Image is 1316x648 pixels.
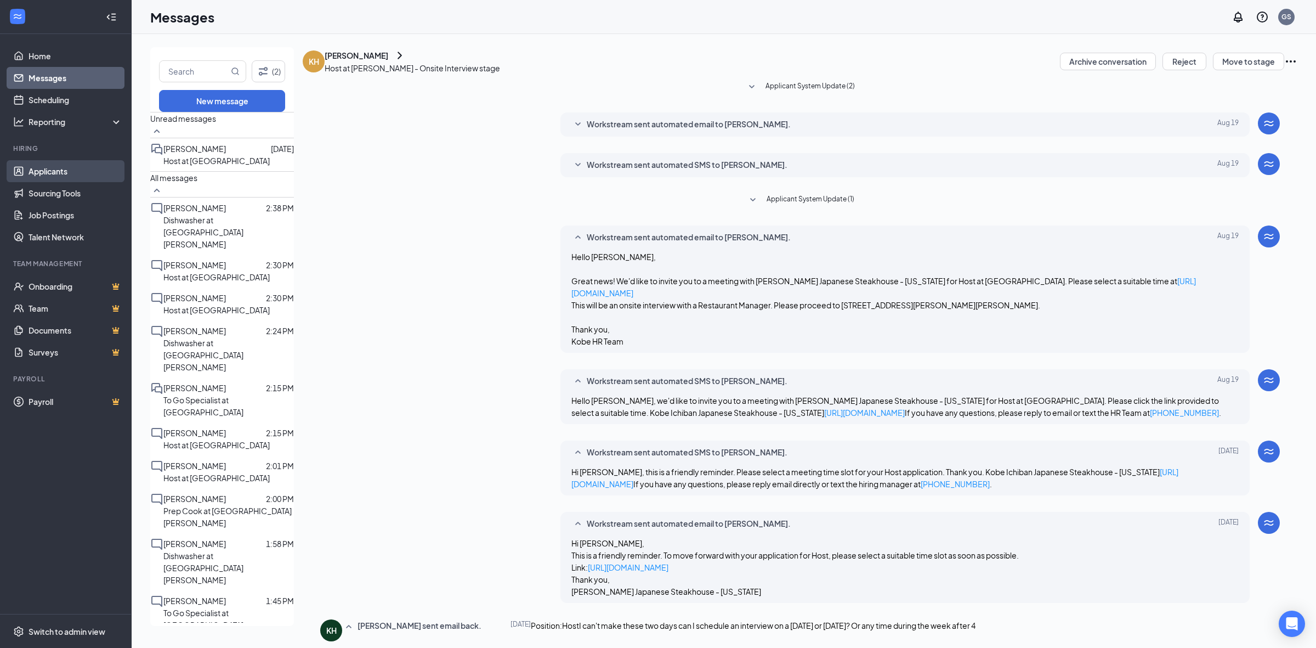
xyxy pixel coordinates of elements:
span: Hello [PERSON_NAME], we'd like to invite you to a meeting with [PERSON_NAME] Japanese Steakhouse ... [571,396,1221,418]
p: 2:24 PM [266,325,294,337]
div: GS [1281,12,1291,21]
p: 2:00 PM [266,493,294,505]
svg: WorkstreamLogo [12,11,23,22]
span: Aug 19 [1217,375,1239,388]
span: [DATE] [510,619,531,635]
span: Position:HostI can't make these two days can I schedule an interview on a [DATE] or [DATE]? Or an... [531,621,975,630]
a: Talent Network [29,226,122,248]
p: [DATE] [271,143,294,155]
span: Applicant System Update (1) [767,194,854,207]
svg: Ellipses [1284,55,1297,68]
svg: SmallChevronDown [745,81,758,94]
button: Reject [1162,53,1206,70]
p: Dishwasher at [GEOGRAPHIC_DATA][PERSON_NAME] [163,214,294,250]
span: Workstream sent automated SMS to [PERSON_NAME]. [587,446,787,459]
svg: ChatInactive [150,325,163,338]
p: 2:30 PM [266,292,294,304]
div: Open Intercom Messenger [1279,611,1305,637]
span: [PERSON_NAME] [163,144,226,154]
svg: ChevronRight [393,49,406,62]
span: [PERSON_NAME] [163,260,226,270]
button: SmallChevronDownApplicant System Update (2) [745,81,855,94]
a: DocumentsCrown [29,319,122,341]
span: Applicant System Update (2) [765,81,855,94]
span: Workstream sent automated email to [PERSON_NAME]. [587,231,791,244]
span: [PERSON_NAME] [163,494,226,504]
svg: WorkstreamLogo [1262,117,1275,130]
span: Unread messages [150,114,216,123]
svg: SmallChevronUp [571,517,585,531]
svg: SmallChevronDown [571,159,585,172]
div: Payroll [13,374,120,384]
span: [PERSON_NAME] [163,539,226,549]
span: Workstream sent automated SMS to [PERSON_NAME]. [587,159,787,172]
svg: ChatInactive [150,493,163,506]
svg: DoubleChat [150,143,163,156]
span: [PERSON_NAME] [163,428,226,438]
p: 2:15 PM [266,427,294,439]
p: Link: [571,561,1239,573]
p: Hello [PERSON_NAME], [571,251,1239,263]
svg: SmallChevronUp [342,621,355,634]
a: OnboardingCrown [29,275,122,297]
a: [URL][DOMAIN_NAME] [824,408,905,418]
span: Aug 19 [1217,231,1239,244]
div: Hiring [13,144,120,153]
p: 2:38 PM [266,202,294,214]
span: Hi [PERSON_NAME], this is a friendly reminder. Please select a meeting time slot for your Host ap... [571,467,1178,489]
button: SmallChevronDownApplicant System Update (1) [746,194,854,207]
a: Sourcing Tools [29,182,122,204]
input: Search [160,61,229,82]
h1: Messages [150,8,214,26]
svg: SmallChevronUp [150,184,163,197]
a: PayrollCrown [29,391,122,413]
button: New message [159,90,285,112]
p: Host at [GEOGRAPHIC_DATA] [163,271,270,283]
span: Workstream sent automated email to [PERSON_NAME]. [587,118,791,131]
span: Workstream sent automated email to [PERSON_NAME]. [587,517,791,531]
p: Kobe HR Team [571,335,1239,347]
p: Thank you, [571,573,1239,585]
a: [PHONE_NUMBER] [921,479,990,489]
a: Applicants [29,160,122,182]
svg: ChatInactive [150,460,163,473]
span: [PERSON_NAME] [163,326,226,336]
span: [PERSON_NAME] [163,383,226,393]
a: [PHONE_NUMBER] [1150,408,1219,418]
p: Thank you, [571,323,1239,335]
p: Host at [GEOGRAPHIC_DATA] [163,155,270,167]
svg: Analysis [13,116,24,127]
p: This is a friendly reminder. To move forward with your application for Host, please select a suit... [571,549,1239,561]
svg: Collapse [106,12,117,22]
p: To Go Specialist at [GEOGRAPHIC_DATA] [163,607,294,631]
p: Prep Cook at [GEOGRAPHIC_DATA][PERSON_NAME] [163,505,294,529]
button: Archive conversation [1060,53,1156,70]
span: Aug 19 [1217,118,1239,131]
p: To Go Specialist at [GEOGRAPHIC_DATA] [163,394,294,418]
svg: MagnifyingGlass [231,67,240,76]
p: 1:45 PM [266,595,294,607]
span: [DATE] [1218,446,1239,459]
svg: WorkstreamLogo [1262,157,1275,171]
svg: ChatInactive [150,538,163,551]
span: Aug 19 [1217,159,1239,172]
a: SurveysCrown [29,341,122,363]
a: [URL][DOMAIN_NAME] [588,562,668,572]
svg: SmallChevronDown [571,118,585,131]
button: Filter (2) [252,60,285,82]
svg: WorkstreamLogo [1262,230,1275,243]
svg: QuestionInfo [1256,10,1269,24]
svg: SmallChevronUp [571,375,585,388]
p: This will be an onsite interview with a Restaurant Manager. Please proceed to [STREET_ADDRESS][PE... [571,299,1239,311]
p: 2:01 PM [266,460,294,472]
div: Switch to admin view [29,626,105,637]
svg: WorkstreamLogo [1262,516,1275,529]
svg: SmallChevronUp [571,446,585,459]
span: Workstream sent automated SMS to [PERSON_NAME]. [587,375,787,388]
svg: ChatInactive [150,427,163,440]
p: Host at [GEOGRAPHIC_DATA] [163,439,270,451]
span: [PERSON_NAME] [163,461,226,471]
p: Dishwasher at [GEOGRAPHIC_DATA][PERSON_NAME] [163,337,294,373]
span: [PERSON_NAME] [163,293,226,303]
